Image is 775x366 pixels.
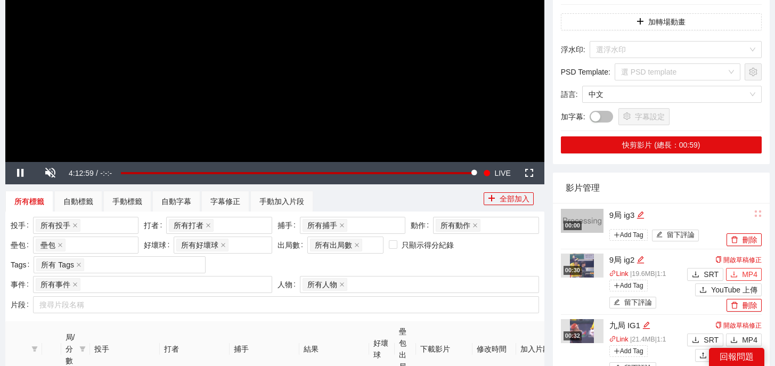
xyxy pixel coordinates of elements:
span: close [58,242,63,248]
span: -:-:- [100,169,112,177]
span: 所有出局數 [315,239,352,251]
span: copy [715,256,722,263]
label: 事件 [11,276,33,293]
span: SRT [704,334,719,346]
label: 動作 [411,217,433,234]
span: LIVE [494,162,510,184]
p: | 21.4 MB | 1:1 [609,335,684,345]
span: link [609,270,616,277]
span: edit [656,231,663,239]
span: Add Tag [609,229,648,241]
span: close [72,223,78,228]
button: setting [745,63,762,80]
span: close [221,242,226,248]
button: uploadYouTube 上傳 [695,283,762,296]
a: 開啟草稿修正 [715,322,762,329]
span: Add Tag [609,345,648,357]
button: Unmute [35,162,65,184]
label: 好壞球 [144,237,174,254]
button: edit留下評論 [652,230,699,241]
span: close [206,223,211,228]
div: 所有標籤 [14,196,44,207]
span: 所有好壞球 [181,239,218,251]
img: 732587f9-480f-4f14-bb2a-6b8dbe052bad.jpg [570,319,594,343]
span: 壘包 [40,239,55,251]
button: edit留下評論 [609,297,657,308]
label: Tags [11,256,34,273]
div: Progress Bar [121,172,474,174]
span: filter [31,346,38,352]
span: 所有人物 [307,279,337,290]
div: 9局 ig2 [609,254,684,266]
button: Seek to live, currently playing live [479,162,514,184]
a: linkLink [609,336,629,343]
span: filter [29,346,40,352]
button: uploadYouTube 上傳 [695,349,762,362]
span: close [354,242,360,248]
button: Fullscreen [515,162,544,184]
p: | 19.6 MB | 1:1 [609,269,684,280]
label: 打者 [144,217,166,234]
div: 00:30 [564,266,582,275]
span: 4:12:59 [69,169,94,177]
label: 片段 [11,296,33,313]
button: delete刪除 [727,233,762,246]
div: 9局 ig3 [609,209,724,222]
div: 字幕修正 [210,196,240,207]
span: close [76,262,81,267]
span: 浮水印 : [561,44,585,55]
span: YouTube 上傳 [711,284,757,296]
button: 快剪影片 (總長：00:59) [561,136,762,153]
label: 出局數 [278,237,307,254]
div: 九局 IG1 [609,319,684,332]
span: PSD Template : [561,66,610,78]
span: 所有投手 [40,219,70,231]
span: close [72,282,78,287]
span: 壘包 [36,239,66,251]
span: 所有好壞球 [176,239,229,251]
button: Pause [5,162,35,184]
button: downloadSRT [687,334,723,346]
button: downloadMP4 [726,268,762,281]
span: 所有 Tags [41,259,74,271]
span: 所有打者 [174,219,203,231]
button: downloadSRT [687,268,723,281]
div: 00:32 [564,331,582,340]
span: delete [731,236,738,245]
div: 自動標籤 [63,196,93,207]
span: plus [614,282,620,289]
span: Add Tag [609,280,648,291]
span: 語言 : [561,88,578,100]
span: edit [637,256,645,264]
button: plus加轉場動畫 [561,13,762,30]
button: plus全部加入 [484,192,534,205]
span: 所有動作 [440,219,470,231]
span: edit [637,211,645,219]
button: delete刪除 [727,299,762,312]
span: 所有動作 [436,219,480,232]
img: c6b51e4d-e4ae-45db-9b5e-73ec2392dea9.jpg [570,254,594,278]
span: 所有出局數 [310,239,362,251]
span: filter [79,346,86,352]
img: 320x180.png [561,209,603,233]
div: 自動字幕 [161,196,191,207]
label: 捕手 [278,217,300,234]
div: 編輯 [637,209,645,222]
span: delete [731,302,738,310]
span: edit [614,299,621,307]
span: edit [642,321,650,329]
span: 所有捕手 [307,219,337,231]
span: 所有事件 [40,279,70,290]
a: linkLink [609,270,629,278]
span: 只顯示得分紀錄 [397,239,458,251]
span: MP4 [742,269,757,280]
span: plus [614,348,620,354]
span: download [692,336,699,345]
label: 人物 [278,276,300,293]
span: close [472,223,478,228]
label: 壘包 [11,237,33,254]
span: download [730,336,738,345]
span: copy [715,322,722,328]
span: upload [699,286,707,295]
span: upload [699,352,707,360]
